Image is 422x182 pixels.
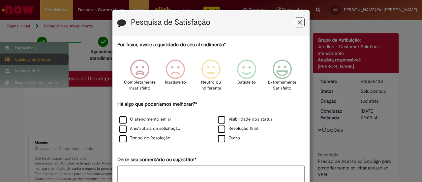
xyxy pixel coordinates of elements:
[199,79,223,91] p: Neutro ou indiferente
[237,79,256,86] p: Satisfeito
[117,156,196,163] label: Deixe seu comentário ou sugestão!*
[159,55,192,100] div: Insatisfeito
[119,116,171,123] label: O atendimento em si
[265,55,299,100] div: Extremamente Satisfeito
[218,116,272,123] label: Visibilidade dos status
[131,18,210,27] label: Pesquisa de Satisfação
[117,41,226,48] label: Por favor, avalie a qualidade do seu atendimento*
[119,135,170,141] label: Tempo de Resolução
[119,126,180,132] label: A estrutura da solicitação
[194,55,228,100] div: Neutro ou indiferente
[268,79,296,91] p: Extremamente Satisfeito
[218,126,258,132] label: Resolução final
[218,135,240,141] label: Outro
[230,55,263,100] div: Satisfeito
[124,79,156,91] p: Completamente Insatisfeito
[117,101,305,143] div: Há algo que poderíamos melhorar?*
[123,55,156,100] div: Completamente Insatisfeito
[165,79,186,86] p: Insatisfeito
